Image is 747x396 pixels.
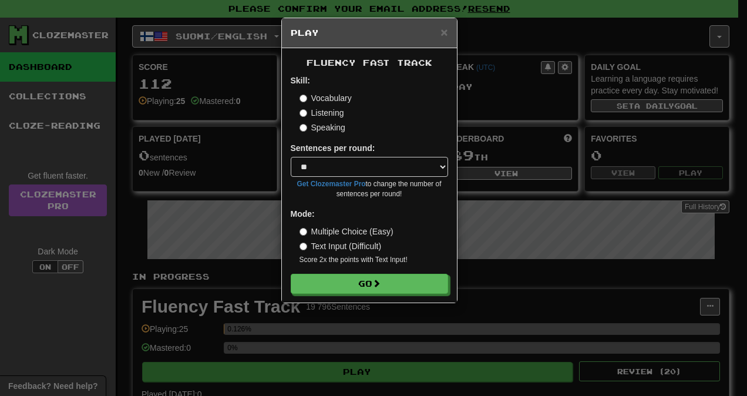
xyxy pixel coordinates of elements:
[291,179,448,199] small: to change the number of sentences per round!
[291,142,375,154] label: Sentences per round:
[300,226,393,237] label: Multiple Choice (Easy)
[300,228,307,236] input: Multiple Choice (Easy)
[300,243,307,250] input: Text Input (Difficult)
[300,240,382,252] label: Text Input (Difficult)
[440,25,447,39] span: ×
[297,180,366,188] a: Get Clozemaster Pro
[300,255,448,265] small: Score 2x the points with Text Input !
[300,122,345,133] label: Speaking
[291,274,448,294] button: Go
[440,26,447,38] button: Close
[300,92,352,104] label: Vocabulary
[291,209,315,219] strong: Mode:
[300,95,307,102] input: Vocabulary
[307,58,432,68] span: Fluency Fast Track
[300,109,307,117] input: Listening
[291,27,448,39] h5: Play
[300,124,307,132] input: Speaking
[291,76,310,85] strong: Skill:
[300,107,344,119] label: Listening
